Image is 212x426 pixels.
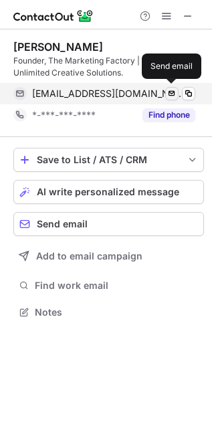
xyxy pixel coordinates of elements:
[142,108,195,122] button: Reveal Button
[37,187,179,197] span: AI write personalized message
[35,280,199,292] span: Find work email
[37,154,181,165] div: Save to List / ATS / CRM
[13,244,204,268] button: Add to email campaign
[13,180,204,204] button: AI write personalized message
[32,88,185,100] span: [EMAIL_ADDRESS][DOMAIN_NAME]
[13,55,204,79] div: Founder, The Marketing Factory | One Vision. Unlimited Creative Solutions.
[13,148,204,172] button: save-profile-one-click
[13,303,204,322] button: Notes
[37,219,88,229] span: Send email
[13,212,204,236] button: Send email
[13,8,94,24] img: ContactOut v5.3.10
[36,251,142,261] span: Add to email campaign
[13,40,103,54] div: [PERSON_NAME]
[13,276,204,295] button: Find work email
[35,306,199,318] span: Notes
